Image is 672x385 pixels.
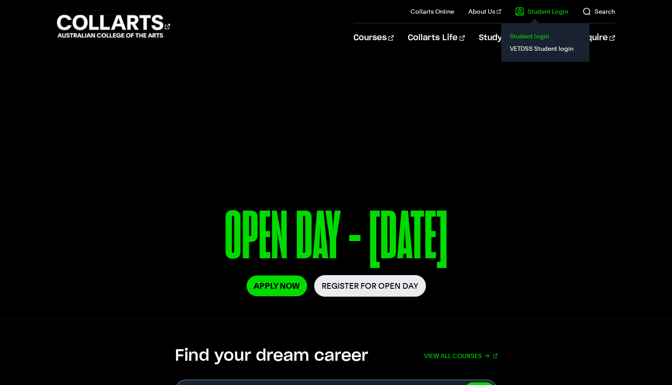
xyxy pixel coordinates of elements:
a: Apply Now [247,276,307,296]
a: About Us [468,7,501,16]
p: OPEN DAY - [DATE] [75,202,597,275]
a: Student Login [515,7,568,16]
a: Enquire [577,23,615,53]
a: View all courses [424,346,497,366]
div: Go to homepage [57,14,170,39]
a: Student login [508,30,582,42]
a: Study Information [479,23,562,53]
h2: Find your dream career [175,346,368,366]
a: Courses [353,23,394,53]
a: Search [582,7,615,16]
a: Collarts Life [408,23,465,53]
a: VETDSS Student login [508,42,582,55]
a: Collarts Online [410,7,454,16]
a: Register for Open Day [314,275,426,297]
